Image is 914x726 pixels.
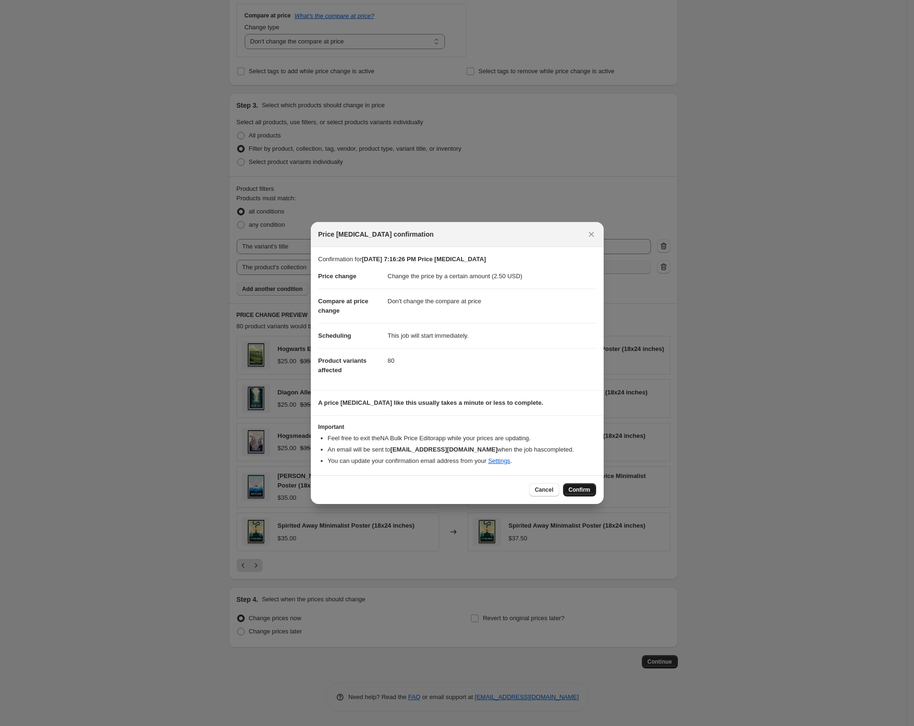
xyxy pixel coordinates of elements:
[362,256,486,263] b: [DATE] 7:16:26 PM Price [MEDICAL_DATA]
[569,486,590,494] span: Confirm
[318,273,357,280] span: Price change
[318,255,596,264] p: Confirmation for
[318,357,367,374] span: Product variants affected
[585,228,598,241] button: Close
[388,289,596,314] dd: Don't change the compare at price
[390,446,497,453] b: [EMAIL_ADDRESS][DOMAIN_NAME]
[388,348,596,373] dd: 80
[328,445,596,454] li: An email will be sent to when the job has completed .
[328,456,596,466] li: You can update your confirmation email address from your .
[318,332,351,339] span: Scheduling
[488,457,510,464] a: Settings
[318,399,544,406] b: A price [MEDICAL_DATA] like this usually takes a minute or less to complete.
[529,483,559,496] button: Cancel
[318,423,596,431] h3: Important
[535,486,553,494] span: Cancel
[318,230,434,239] span: Price [MEDICAL_DATA] confirmation
[388,264,596,289] dd: Change the price by a certain amount (2.50 USD)
[328,434,596,443] li: Feel free to exit the NA Bulk Price Editor app while your prices are updating.
[388,323,596,348] dd: This job will start immediately.
[563,483,596,496] button: Confirm
[318,298,368,314] span: Compare at price change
